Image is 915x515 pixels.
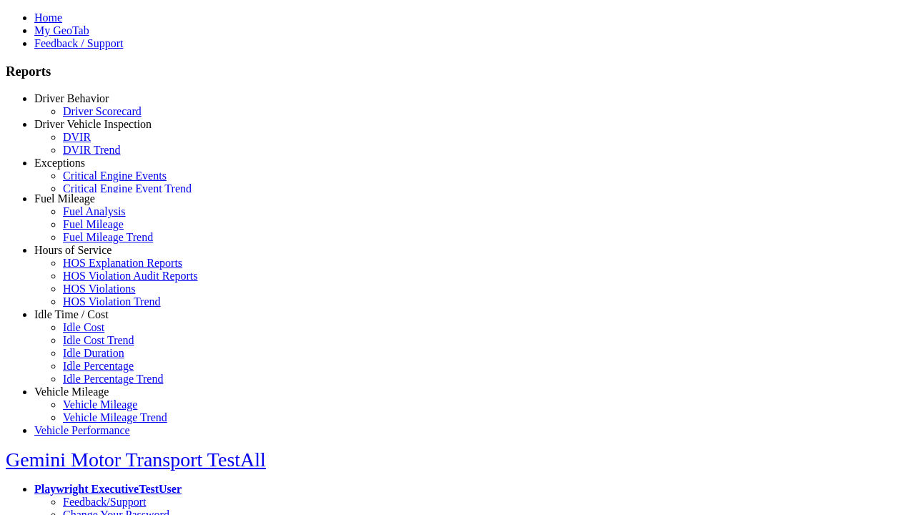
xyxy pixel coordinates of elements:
[6,64,909,79] h3: Reports
[63,398,137,411] a: Vehicle Mileage
[34,386,109,398] a: Vehicle Mileage
[34,483,182,495] a: Playwright ExecutiveTestUser
[63,131,91,143] a: DVIR
[34,92,109,104] a: Driver Behavior
[6,448,266,471] a: Gemini Motor Transport TestAll
[63,170,167,182] a: Critical Engine Events
[34,192,95,205] a: Fuel Mileage
[63,270,198,282] a: HOS Violation Audit Reports
[63,496,146,508] a: Feedback/Support
[63,373,163,385] a: Idle Percentage Trend
[63,182,192,195] a: Critical Engine Event Trend
[63,321,104,333] a: Idle Cost
[63,218,124,230] a: Fuel Mileage
[63,231,153,243] a: Fuel Mileage Trend
[63,205,126,217] a: Fuel Analysis
[63,105,142,117] a: Driver Scorecard
[63,295,161,308] a: HOS Violation Trend
[34,244,112,256] a: Hours of Service
[63,334,134,346] a: Idle Cost Trend
[34,157,85,169] a: Exceptions
[63,283,135,295] a: HOS Violations
[63,257,182,269] a: HOS Explanation Reports
[63,411,167,423] a: Vehicle Mileage Trend
[34,424,130,436] a: Vehicle Performance
[63,360,134,372] a: Idle Percentage
[63,144,120,156] a: DVIR Trend
[34,11,62,24] a: Home
[34,37,123,49] a: Feedback / Support
[34,308,109,320] a: Idle Time / Cost
[34,118,152,130] a: Driver Vehicle Inspection
[63,347,124,359] a: Idle Duration
[34,24,89,36] a: My GeoTab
